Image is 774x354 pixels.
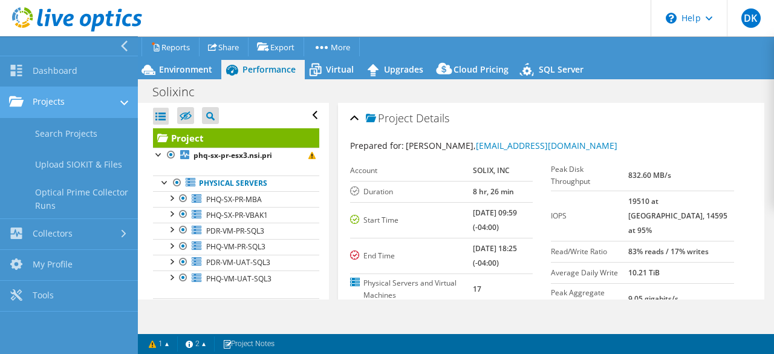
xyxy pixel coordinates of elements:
label: Start Time [350,214,473,226]
span: Upgrades [384,64,423,75]
a: PHQ-SX-PR-MBA [153,191,319,207]
b: 83% reads / 17% writes [628,246,709,257]
b: 17 [473,284,481,294]
span: [PERSON_NAME], [406,140,617,151]
b: 832.60 MB/s [628,170,671,180]
span: Cloud Pricing [454,64,509,75]
b: 19510 at [GEOGRAPHIC_DATA], 14595 at 95% [628,196,727,235]
b: phq-sx-pr-esx3.nsi.pri [193,150,272,160]
a: Project Notes [214,336,283,352]
a: PDR-VM-PR-SQL3 [153,223,319,238]
label: Prepared for: [350,140,404,151]
a: PHQ-VM-UAT-SQL3 [153,270,319,286]
b: 10.21 TiB [628,267,660,278]
label: Average Daily Write [551,267,628,279]
label: IOPS [551,210,628,222]
span: PHQ-SX-PR-MBA [206,194,262,205]
a: 2 [177,336,215,352]
span: DK [741,8,761,28]
span: Details [416,111,449,125]
a: More [304,38,360,56]
span: PDR-VM-PR-SQL3 [206,226,264,236]
svg: \n [666,13,677,24]
a: PHQ-VM-PR-SQL3 [153,239,319,255]
b: SOLIX, INC [473,165,510,175]
h1: Solixinc [147,85,213,99]
a: PDR-VM-UAT-SQL3 [153,255,319,270]
b: 8 hr, 26 min [473,186,514,197]
a: Share [199,38,249,56]
b: [DATE] 18:25 (-04:00) [473,243,517,268]
a: Reports [141,38,200,56]
label: Read/Write Ratio [551,246,628,258]
span: PDR-VM-UAT-SQL3 [206,257,270,267]
a: Export [248,38,304,56]
a: Physical Servers [153,175,319,191]
label: Peak Disk Throughput [551,163,628,188]
label: Duration [350,186,473,198]
span: SQL Server [539,64,584,75]
a: 1 [140,336,178,352]
span: Virtual [326,64,354,75]
span: PHQ-VM-UAT-SQL3 [206,274,272,284]
label: Account [350,165,473,177]
a: [EMAIL_ADDRESS][DOMAIN_NAME] [476,140,617,151]
span: PHQ-VM-PR-SQL3 [206,241,265,252]
a: PHQ-SX-PR-VBAK1 [153,207,319,223]
label: Peak Aggregate Network Throughput [551,287,628,311]
span: Project [366,113,413,125]
span: PHQ-SX-PR-VBAK1 [206,210,268,220]
a: phq-sx-pr-esx3.nsi.pri [153,148,319,163]
a: Hypervisors [153,298,319,314]
label: Physical Servers and Virtual Machines [350,277,473,301]
span: Environment [159,64,212,75]
label: End Time [350,250,473,262]
b: 9.05 gigabits/s [628,293,678,304]
span: Performance [242,64,296,75]
a: Project [153,128,319,148]
b: [DATE] 09:59 (-04:00) [473,208,517,232]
